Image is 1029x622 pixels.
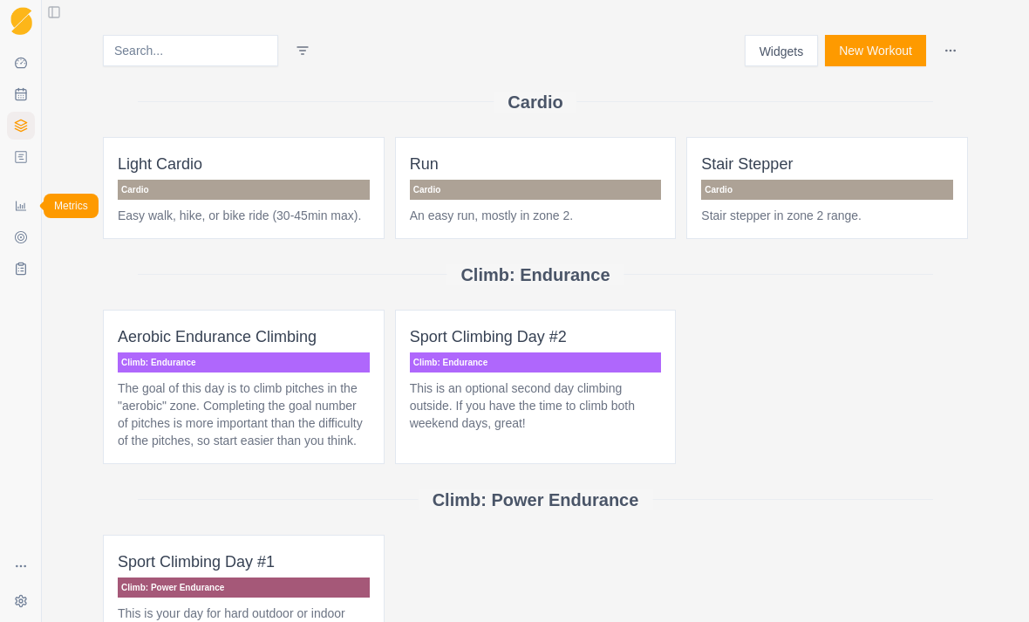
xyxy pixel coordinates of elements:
p: Stair stepper in zone 2 range. [701,207,953,224]
input: Search... [103,35,278,66]
p: Climb: Power Endurance [118,578,370,598]
p: Climb: Endurance [118,352,370,373]
p: Cardio [118,180,370,200]
button: Settings [7,587,35,615]
p: Sport Climbing Day #1 [118,550,370,574]
a: Logo [7,7,35,35]
div: Metrics [44,194,99,218]
p: This is an optional second day climbing outside. If you have the time to climb both weekend days,... [410,379,662,432]
h2: Climb: Endurance [460,264,610,285]
p: Light Cardio [118,152,370,176]
p: Aerobic Endurance Climbing [118,325,370,349]
p: The goal of this day is to climb pitches in the "aerobic" zone. Completing the goal number of pit... [118,379,370,449]
p: Sport Climbing Day #2 [410,325,662,349]
img: Logo [10,7,32,36]
button: New Workout [825,35,926,66]
button: Widgets [745,35,819,66]
p: Stair Stepper [701,152,953,176]
p: Easy walk, hike, or bike ride (30-45min max). [118,207,370,224]
p: Cardio [410,180,662,200]
h2: Cardio [508,92,562,113]
p: Run [410,152,662,176]
h2: Climb: Power Endurance [433,489,639,510]
p: Cardio [701,180,953,200]
p: An easy run, mostly in zone 2. [410,207,662,224]
p: Climb: Endurance [410,352,662,373]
